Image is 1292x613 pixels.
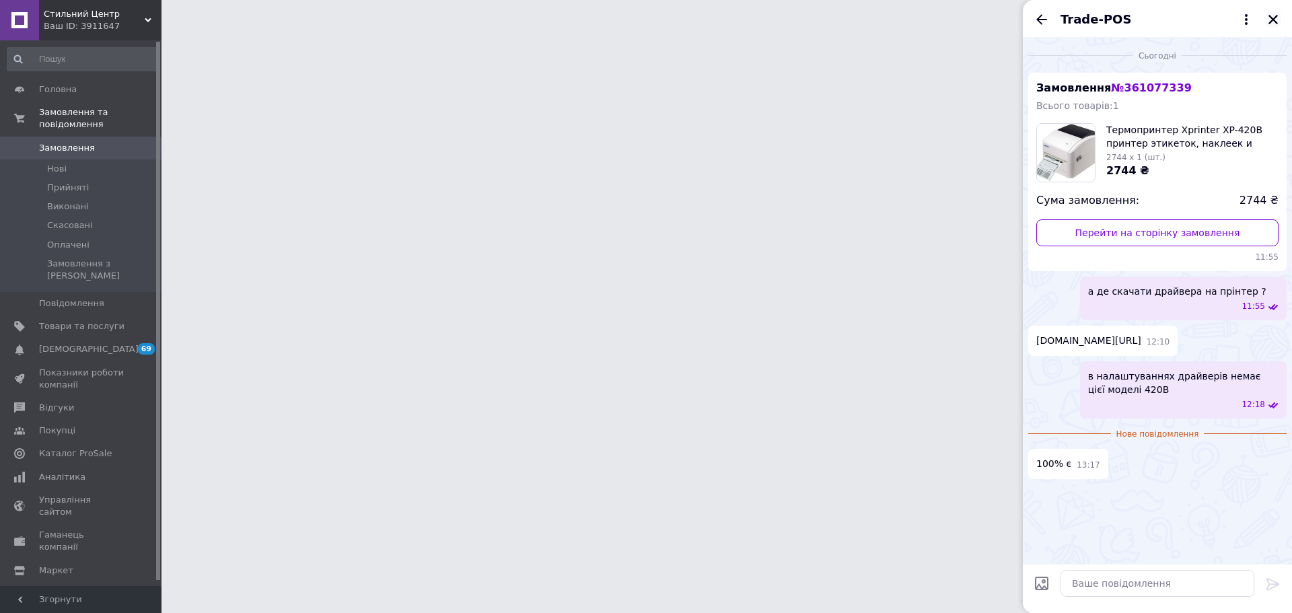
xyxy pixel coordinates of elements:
[39,471,85,483] span: Аналітика
[1265,11,1281,28] button: Закрити
[1036,219,1279,246] a: Перейти на сторінку замовлення
[1036,334,1141,348] span: [DOMAIN_NAME][URL]
[39,425,75,437] span: Покупці
[39,297,104,310] span: Повідомлення
[1088,285,1266,298] span: а де скачати драйвера на прінтер ?
[1133,50,1182,62] span: Сьогодні
[47,201,89,213] span: Виконані
[47,219,93,231] span: Скасовані
[1061,11,1131,28] span: Trade-POS
[1111,81,1191,94] span: № 361077339
[1106,164,1149,177] span: 2744 ₴
[1036,457,1071,471] span: 100% є
[1106,123,1279,150] span: Термопринтер Xprinter XP-420B принтер этикеток, наклеек и штрих-кодов 108мм USB для Новой почты п...
[39,447,112,460] span: Каталог ProSale
[1111,429,1205,440] span: Нове повідомлення
[1242,301,1265,312] span: 11:55 12.09.2025
[44,20,161,32] div: Ваш ID: 3911647
[1034,11,1050,28] button: Назад
[1240,193,1279,209] span: 2744 ₴
[1036,100,1119,111] span: Всього товарів: 1
[1036,193,1139,209] span: Сума замовлення:
[39,106,161,131] span: Замовлення та повідомлення
[1061,11,1254,28] button: Trade-POS
[1147,336,1170,348] span: 12:10 12.09.2025
[47,258,157,282] span: Замовлення з [PERSON_NAME]
[1036,252,1279,263] span: 11:55 12.09.2025
[1077,460,1100,471] span: 13:17 12.09.2025
[39,320,124,332] span: Товари та послуги
[39,494,124,518] span: Управління сайтом
[39,343,139,355] span: [DEMOGRAPHIC_DATA]
[1036,81,1192,94] span: Замовлення
[1088,369,1279,396] span: в налаштуваннях драйверів немає цієї моделі 420B
[1037,124,1095,182] img: 2208766615_w1000_h1000_termoprinter-xprinter-xp-420b.jpg
[39,367,124,391] span: Показники роботи компанії
[44,8,145,20] span: Стильний Центр
[39,83,77,96] span: Головна
[7,47,159,71] input: Пошук
[1106,153,1165,162] span: 2744 x 1 (шт.)
[39,142,95,154] span: Замовлення
[39,565,73,577] span: Маркет
[47,163,67,175] span: Нові
[47,182,89,194] span: Прийняті
[1242,399,1265,410] span: 12:18 12.09.2025
[39,402,74,414] span: Відгуки
[1028,48,1287,62] div: 12.09.2025
[138,343,155,355] span: 69
[39,529,124,553] span: Гаманець компанії
[47,239,89,251] span: Оплачені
